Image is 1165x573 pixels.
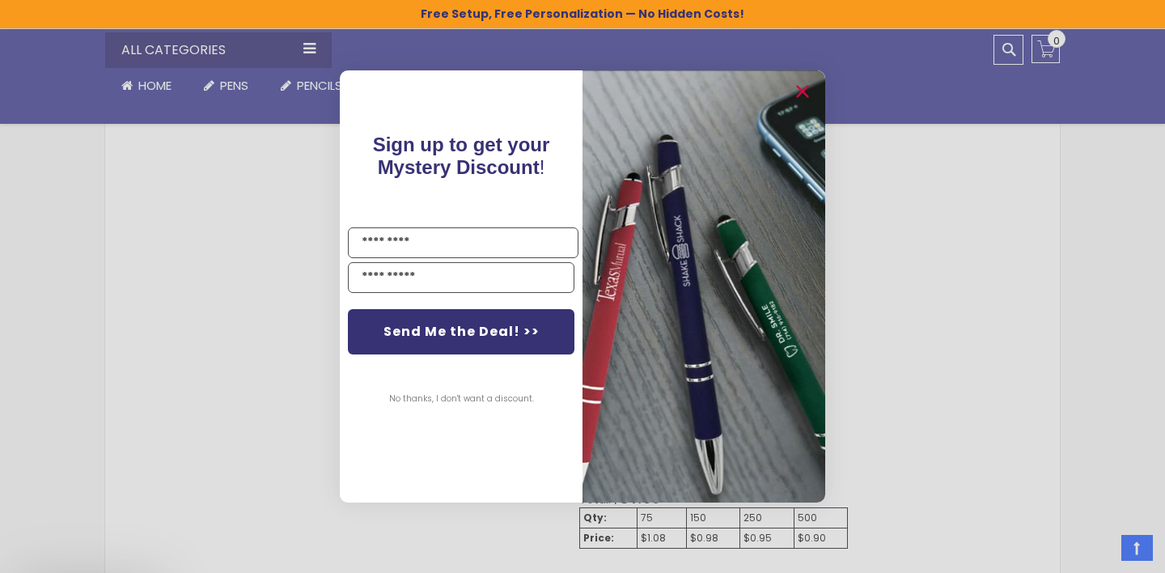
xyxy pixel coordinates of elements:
[373,134,550,178] span: !
[582,70,825,502] img: pop-up-image
[790,79,815,104] button: Close dialog
[348,309,574,354] button: Send Me the Deal! >>
[1032,529,1165,573] iframe: Google Customer Reviews
[381,379,542,419] button: No thanks, I don't want a discount.
[373,134,550,178] span: Sign up to get your Mystery Discount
